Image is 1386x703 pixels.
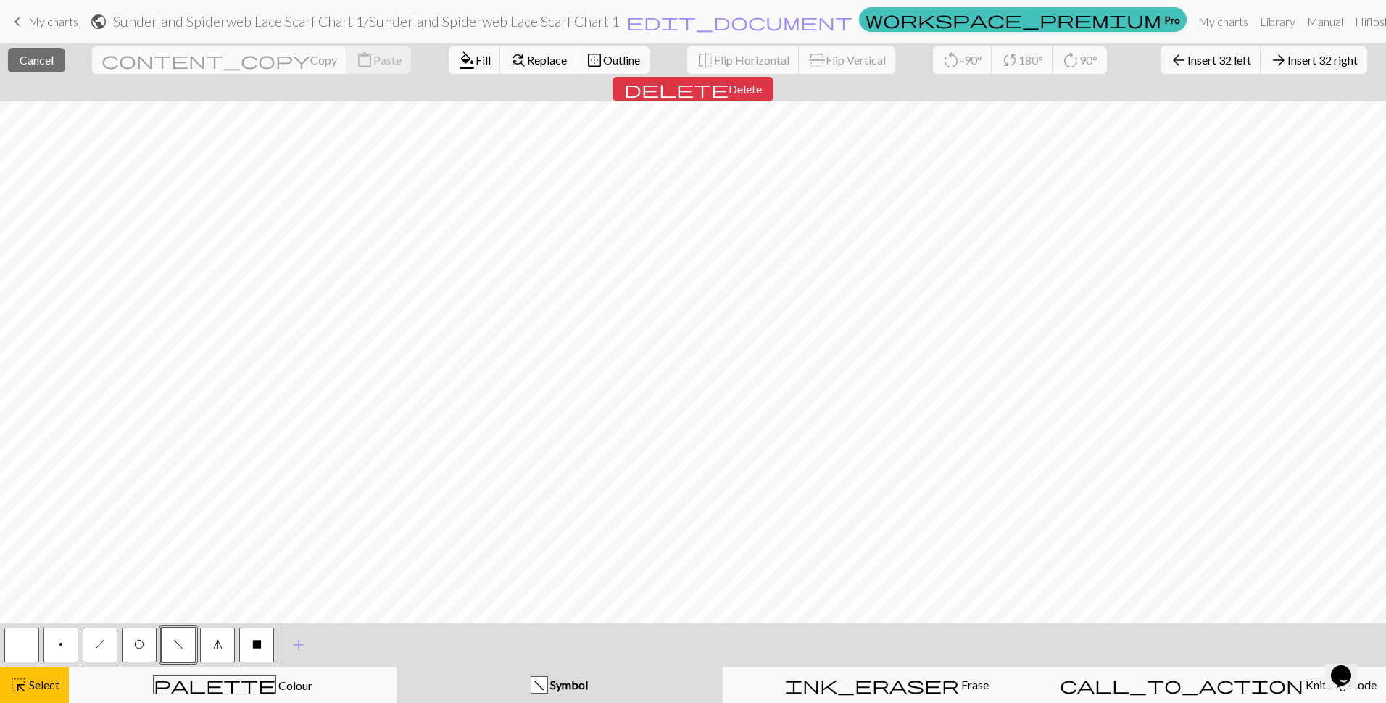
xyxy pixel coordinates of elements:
[697,50,714,70] span: flip
[8,48,65,72] button: Cancel
[1050,667,1386,703] button: Knitting mode
[1001,50,1018,70] span: sync
[1079,53,1097,67] span: 90°
[1325,645,1372,689] iframe: chat widget
[1287,53,1358,67] span: Insert 32 right
[1060,675,1303,695] span: call_to_action
[20,53,54,67] span: Cancel
[92,46,347,74] button: Copy
[826,53,886,67] span: Flip Vertical
[173,638,183,650] span: left leaning decrease
[1301,7,1349,36] a: Manual
[942,50,960,70] span: rotate_left
[458,50,476,70] span: format_color_fill
[122,628,157,662] button: O
[866,9,1161,30] span: workspace_premium
[1254,7,1301,36] a: Library
[1062,50,1079,70] span: rotate_right
[134,638,144,650] span: yo
[161,628,196,662] button: f
[200,628,235,662] button: g
[9,12,26,32] span: keyboard_arrow_left
[500,46,577,74] button: Replace
[1161,46,1261,74] button: Insert 32 left
[603,53,640,67] span: Outline
[933,46,992,74] button: -90°
[28,14,78,28] span: My charts
[1187,53,1251,67] span: Insert 32 left
[586,50,603,70] span: border_outer
[69,667,397,703] button: Colour
[476,53,491,67] span: Fill
[714,53,789,67] span: Flip Horizontal
[624,79,729,99] span: delete
[310,53,337,67] span: Copy
[992,46,1053,74] button: 180°
[1270,50,1287,70] span: arrow_forward
[9,9,78,34] a: My charts
[83,628,117,662] button: h
[59,638,63,650] span: Purl
[397,667,723,703] button: f Symbol
[576,46,650,74] button: Outline
[531,677,547,694] div: f
[239,628,274,662] button: X
[729,82,762,96] span: Delete
[807,51,827,69] span: flip
[527,53,567,67] span: Replace
[960,53,982,67] span: -90°
[290,635,307,655] span: add
[449,46,501,74] button: Fill
[510,50,527,70] span: find_replace
[276,678,312,692] span: Colour
[213,638,223,650] span: sk2p
[1303,678,1377,691] span: Knitting mode
[799,46,895,74] button: Flip Vertical
[154,675,275,695] span: palette
[113,13,620,30] h2: Sunderland Spiderweb Lace Scarf Chart 1 / Sunderland Spiderweb Lace Scarf Chart 1
[613,77,773,101] button: Delete
[9,675,27,695] span: highlight_alt
[1192,7,1254,36] a: My charts
[785,675,959,695] span: ink_eraser
[687,46,800,74] button: Flip Horizontal
[43,628,78,662] button: p
[1170,50,1187,70] span: arrow_back
[1261,46,1367,74] button: Insert 32 right
[1018,53,1043,67] span: 180°
[27,678,59,691] span: Select
[1053,46,1107,74] button: 90°
[723,667,1050,703] button: Erase
[626,12,852,32] span: edit_document
[548,678,588,691] span: Symbol
[959,678,989,691] span: Erase
[101,50,310,70] span: content_copy
[95,638,105,650] span: right leaning decrease
[90,12,107,32] span: public
[252,638,262,650] span: no stitch
[859,7,1187,32] a: Pro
